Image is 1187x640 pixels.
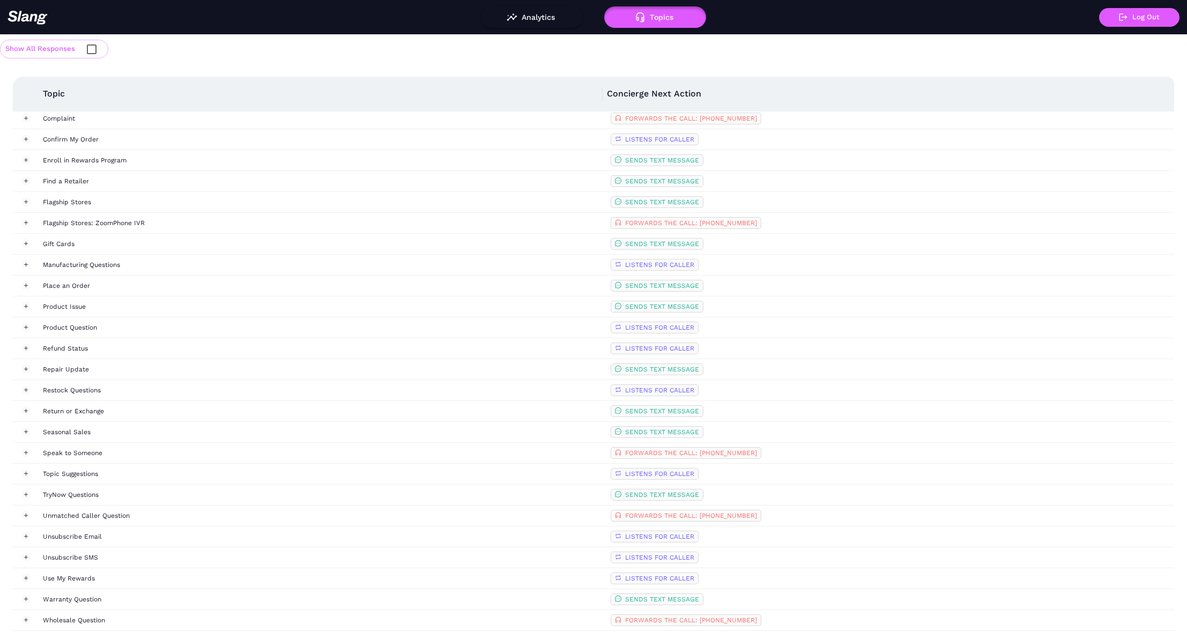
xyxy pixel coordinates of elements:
[43,280,602,291] div: Place an Order
[43,197,602,207] div: Flagship Stores
[22,240,29,248] button: Expand row
[615,239,621,249] span: message
[22,345,29,352] button: Expand row
[22,177,29,185] button: Expand row
[43,489,602,500] div: TryNow Questions
[22,303,29,310] button: Expand row
[43,468,602,479] div: Topic Suggestions
[43,531,602,542] div: Unsubscribe Email
[625,491,699,498] span: SENDS TEXT MESSAGE
[43,218,602,228] div: Flagship Stores: ZoomPhone IVR
[43,406,602,416] div: Return or Exchange
[43,343,602,354] div: Refund Status
[615,322,621,333] span: retweet
[43,427,602,437] div: Seasonal Sales
[22,512,29,519] button: Expand row
[22,428,29,436] button: Expand row
[615,113,621,124] span: customer-service
[43,594,602,605] div: Warranty Question
[625,449,757,457] span: FORWARDS THE CALL: [PHONE_NUMBER]
[481,13,583,20] a: Analytics
[615,343,621,354] span: retweet
[1099,8,1179,27] button: Log Out
[43,322,602,333] div: Product Question
[22,470,29,478] button: Expand row
[22,219,29,227] button: Expand row
[22,136,29,143] button: Expand row
[625,303,699,310] span: SENDS TEXT MESSAGE
[39,77,603,111] th: Topic
[625,177,699,185] span: SENDS TEXT MESSAGE
[43,510,602,521] div: Unmatched Caller Question
[625,219,757,227] span: FORWARDS THE CALL: [PHONE_NUMBER]
[615,552,621,563] span: retweet
[625,428,699,436] span: SENDS TEXT MESSAGE
[625,512,757,519] span: FORWARDS THE CALL: [PHONE_NUMBER]
[43,573,602,584] div: Use My Rewards
[615,155,621,166] span: message
[22,386,29,394] button: Expand row
[625,596,699,603] span: SENDS TEXT MESSAGE
[22,282,29,289] button: Expand row
[43,134,602,145] div: Confirm My Order
[615,218,621,228] span: customer-service
[615,427,621,437] span: message
[615,615,621,626] span: customer-service
[625,157,699,164] span: SENDS TEXT MESSAGE
[22,261,29,269] button: Expand row
[625,115,757,122] span: FORWARDS THE CALL: [PHONE_NUMBER]
[625,324,694,331] span: LISTENS FOR CALLER
[615,573,621,584] span: retweet
[625,407,699,415] span: SENDS TEXT MESSAGE
[625,366,699,373] span: SENDS TEXT MESSAGE
[22,324,29,331] button: Expand row
[22,198,29,206] button: Expand row
[22,407,29,415] button: Expand row
[625,261,694,269] span: LISTENS FOR CALLER
[43,615,602,626] div: Wholesale Question
[625,554,694,561] span: LISTENS FOR CALLER
[615,385,621,396] span: retweet
[43,113,602,124] div: Complaint
[22,533,29,540] button: Expand row
[43,301,602,312] div: Product Issue
[22,449,29,457] button: Expand row
[604,6,706,28] button: Topics
[625,575,694,582] span: LISTENS FOR CALLER
[615,531,621,542] span: retweet
[43,385,602,396] div: Restock Questions
[43,552,602,563] div: Unsubscribe SMS
[481,6,583,28] button: Analytics
[22,554,29,561] button: Expand row
[615,489,621,500] span: message
[603,77,1167,111] th: Concierge Next Action
[615,280,621,291] span: message
[625,282,699,289] span: SENDS TEXT MESSAGE
[625,345,694,352] span: LISTENS FOR CALLER
[625,386,694,394] span: LISTENS FOR CALLER
[615,134,621,145] span: retweet
[22,491,29,498] button: Expand row
[43,259,602,270] div: Manufacturing Questions
[615,301,621,312] span: message
[22,575,29,582] button: Expand row
[615,406,621,416] span: message
[625,470,694,478] span: LISTENS FOR CALLER
[615,197,621,207] span: message
[43,448,602,458] div: Speak to Someone
[43,176,602,187] div: Find a Retailer
[43,155,602,166] div: Enroll in Rewards Program
[625,198,699,206] span: SENDS TEXT MESSAGE
[625,533,694,540] span: LISTENS FOR CALLER
[615,448,621,458] span: customer-service
[8,10,48,25] img: 623511267c55cb56e2f2a487_logo2.png
[22,115,29,122] button: Expand row
[615,176,621,187] span: message
[43,239,602,249] div: Gift Cards
[625,240,699,248] span: SENDS TEXT MESSAGE
[615,259,621,270] span: retweet
[615,510,621,521] span: customer-service
[22,616,29,624] button: Expand row
[625,136,694,143] span: LISTENS FOR CALLER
